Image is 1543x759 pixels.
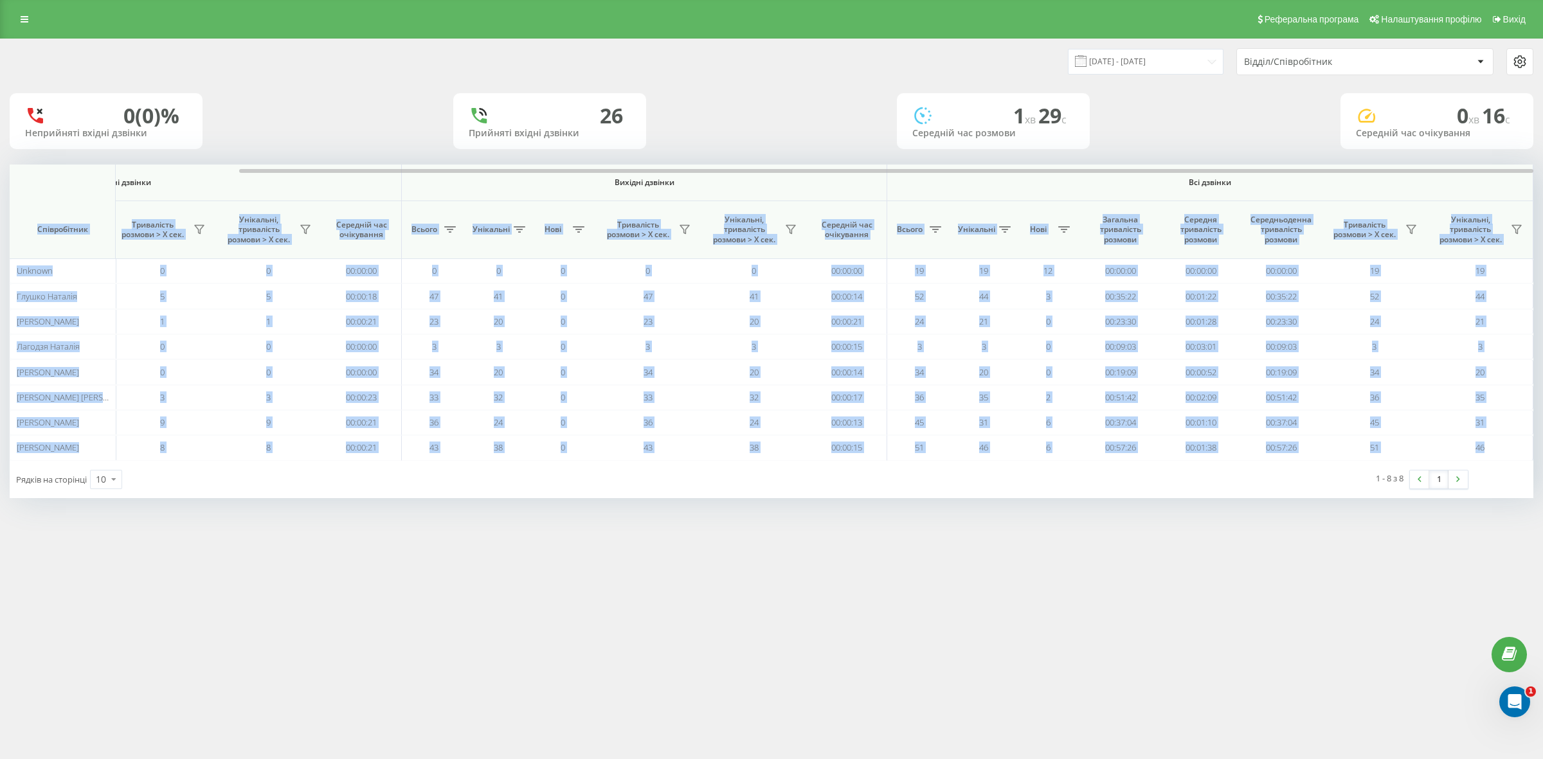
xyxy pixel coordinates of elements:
span: Загальна тривалість розмови [1090,215,1151,245]
span: 0 [1457,102,1482,129]
span: 0 [266,366,271,378]
td: 00:02:09 [1160,385,1241,410]
span: [PERSON_NAME] [17,316,79,327]
span: 24 [494,416,503,428]
span: 36 [429,416,438,428]
span: 41 [494,290,503,302]
td: 00:37:04 [1080,410,1160,435]
span: Тривалість розмови > Х сек. [601,220,675,240]
td: 00:00:00 [321,359,402,384]
span: 36 [644,416,653,428]
span: 3 [1372,341,1376,352]
span: Лагодзя Наталія [17,341,80,352]
span: 24 [1370,316,1379,327]
span: 43 [429,442,438,453]
span: 1 [1526,686,1536,697]
span: 5 [266,290,271,302]
span: 51 [915,442,924,453]
td: 00:00:00 [1080,258,1160,283]
span: Співробітник [21,224,104,235]
span: 32 [494,391,503,403]
td: 00:57:26 [1080,435,1160,460]
span: 0 [432,265,437,276]
span: Середня тривалість розмови [1170,215,1231,245]
div: Неприйняті вхідні дзвінки [25,128,187,139]
td: 00:00:00 [321,258,402,283]
span: Нові [1022,224,1054,235]
td: 00:35:22 [1241,283,1321,308]
span: Нові [537,224,569,235]
span: хв [1025,112,1038,127]
span: Унікальні, тривалість розмови > Х сек. [1434,215,1507,245]
span: 0 [1046,341,1051,352]
span: 21 [1475,316,1484,327]
span: 38 [494,442,503,453]
span: 5 [160,290,165,302]
span: 35 [1475,391,1484,403]
span: 0 [266,265,271,276]
td: 00:00:21 [321,410,402,435]
div: 26 [600,103,623,128]
div: Відділ/Співробітник [1244,57,1398,67]
span: 33 [429,391,438,403]
span: 0 [266,341,271,352]
td: 00:00:14 [807,283,887,308]
td: 00:00:14 [807,359,887,384]
span: 35 [979,391,988,403]
td: 00:23:30 [1241,309,1321,334]
td: 00:00:00 [1160,258,1241,283]
span: 23 [429,316,438,327]
span: Вихідні дзвінки [432,177,857,188]
span: 3 [982,341,986,352]
span: 19 [1370,265,1379,276]
td: 00:00:15 [807,435,887,460]
span: 3 [1478,341,1483,352]
span: Всього [408,224,440,235]
td: 00:23:30 [1080,309,1160,334]
td: 00:01:10 [1160,410,1241,435]
td: 00:01:38 [1160,435,1241,460]
span: 0 [561,416,565,428]
span: 20 [1475,366,1484,378]
span: 47 [644,290,653,302]
span: 0 [561,341,565,352]
span: Середньоденна тривалість розмови [1250,215,1312,245]
span: 51 [1370,442,1379,453]
span: Тривалість розмови > Х сек. [116,220,190,240]
span: 6 [1046,416,1051,428]
span: 8 [266,442,271,453]
span: 0 [645,265,650,276]
td: 00:19:09 [1241,359,1321,384]
a: 1 [1429,470,1448,488]
div: 1 - 8 з 8 [1376,472,1403,485]
span: 32 [750,391,759,403]
td: 00:00:15 [807,334,887,359]
span: 19 [1475,265,1484,276]
span: Унікальні [958,224,995,235]
span: 3 [645,341,650,352]
span: 20 [494,366,503,378]
span: 20 [750,316,759,327]
span: 34 [915,366,924,378]
span: 52 [1370,290,1379,302]
span: 0 [561,290,565,302]
span: 3 [266,391,271,403]
span: 0 [496,265,501,276]
span: 3 [917,341,922,352]
span: Рядків на сторінці [16,474,87,485]
td: 00:00:21 [807,309,887,334]
span: 36 [1370,391,1379,403]
span: 0 [561,366,565,378]
span: 45 [915,416,924,428]
span: 20 [494,316,503,327]
span: 19 [979,265,988,276]
span: 31 [1475,416,1484,428]
span: 24 [915,316,924,327]
td: 00:01:28 [1160,309,1241,334]
span: [PERSON_NAME] [17,442,79,453]
td: 00:00:13 [807,410,887,435]
span: 24 [750,416,759,428]
span: [PERSON_NAME] [17,416,79,428]
span: 0 [1046,366,1051,378]
div: Середній час розмови [912,128,1074,139]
